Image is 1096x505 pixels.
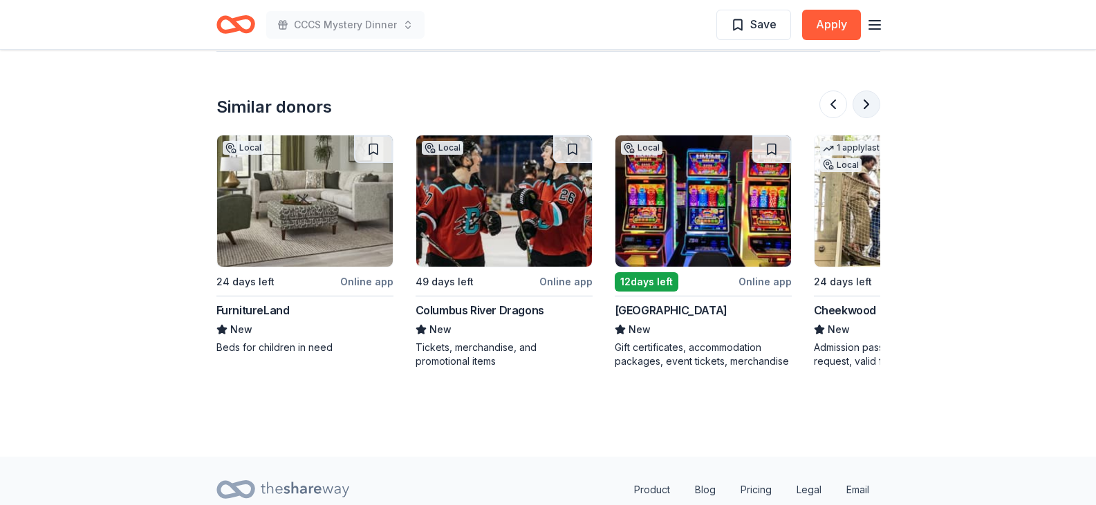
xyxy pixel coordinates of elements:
[615,135,792,368] a: Image for Prairie's Edge Casino ResortLocal12days leftOnline app[GEOGRAPHIC_DATA]NewGift certific...
[820,141,907,155] div: 1 apply last week
[820,158,862,172] div: Local
[730,476,783,504] a: Pricing
[216,274,275,290] div: 24 days left
[416,135,592,267] img: Image for Columbus River Dragons
[340,273,393,290] div: Online app
[615,341,792,368] div: Gift certificates, accommodation packages, event tickets, merchandise
[223,141,264,155] div: Local
[815,135,990,267] img: Image for Cheekwood
[623,476,681,504] a: Product
[814,302,876,318] div: Cheekwood
[216,8,255,41] a: Home
[216,96,332,118] div: Similar donors
[615,135,791,267] img: Image for Prairie's Edge Casino Resort
[814,341,991,368] div: Admission passes, up to 4 per request, valid for six months after request date
[716,10,791,40] button: Save
[802,10,861,40] button: Apply
[416,135,593,368] a: Image for Columbus River DragonsLocal49 days leftOnline appColumbus River DragonsNewTickets, merc...
[786,476,833,504] a: Legal
[828,321,850,338] span: New
[814,135,991,368] a: Image for Cheekwood1 applylast weekLocal24 days leftOnline appCheekwoodNewAdmission passes, up to...
[684,476,727,504] a: Blog
[814,274,872,290] div: 24 days left
[416,274,474,290] div: 49 days left
[216,135,393,354] a: Image for FurnitureLandLocal24 days leftOnline appFurnitureLandNewBeds for children in need
[835,476,880,504] a: Email
[539,273,593,290] div: Online app
[615,302,727,318] div: [GEOGRAPHIC_DATA]
[416,302,544,318] div: Columbus River Dragons
[750,15,777,33] span: Save
[615,272,678,292] div: 12 days left
[621,141,662,155] div: Local
[416,341,593,368] div: Tickets, merchandise, and promotional items
[429,321,452,338] span: New
[294,17,397,33] span: CCCS Mystery Dinner
[216,341,393,354] div: Beds for children in need
[217,135,393,267] img: Image for FurnitureLand
[216,302,290,318] div: FurnitureLand
[629,321,651,338] span: New
[230,321,252,338] span: New
[739,273,792,290] div: Online app
[623,476,880,504] nav: quick links
[422,141,463,155] div: Local
[266,11,425,39] button: CCCS Mystery Dinner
